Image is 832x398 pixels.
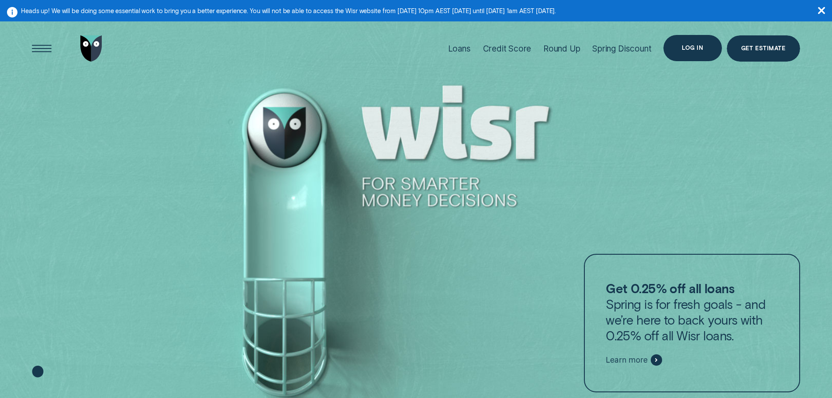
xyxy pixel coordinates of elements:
div: Credit Score [483,44,532,54]
img: Wisr [80,35,102,62]
p: Spring is for fresh goals - and we’re here to back yours with 0.25% off all Wisr loans. [606,280,778,343]
strong: Get 0.25% off all loans [606,280,734,296]
div: Loans [448,44,471,54]
div: Round Up [543,44,580,54]
a: Loans [448,19,471,77]
a: Spring Discount [592,19,651,77]
button: Open Menu [29,35,55,62]
a: Round Up [543,19,580,77]
span: Learn more [606,355,647,365]
div: Log in [682,45,703,51]
a: Get 0.25% off all loansSpring is for fresh goals - and we’re here to back yours with 0.25% off al... [584,254,800,393]
div: Spring Discount [592,44,651,54]
a: Credit Score [483,19,532,77]
a: Get Estimate [727,35,800,62]
a: Go to home page [78,19,104,77]
button: Log in [663,35,722,61]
